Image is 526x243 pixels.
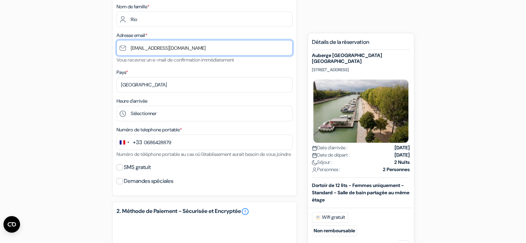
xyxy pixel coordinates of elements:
div: +33 [133,138,142,147]
input: Entrer adresse e-mail [117,40,293,56]
button: Change country, selected France (+33) [117,135,142,150]
b: Dortoir de 12 lits - Femmes uniquement - Standard - Salle de bain partagée au même étage [312,182,409,203]
input: 6 12 34 56 78 [117,134,293,150]
small: Vous recevrez un e-mail de confirmation immédiatement [117,57,234,63]
label: SMS gratuit [124,162,151,172]
h5: Auberge [GEOGRAPHIC_DATA] [GEOGRAPHIC_DATA] [312,53,410,64]
h5: 2. Méthode de Paiement - Sécurisée et Encryptée [117,207,293,216]
strong: 2 Nuits [394,159,410,166]
strong: 2 Personnes [383,166,410,173]
h5: Détails de la réservation [312,39,410,50]
label: Numéro de telephone portable [117,126,182,133]
img: calendar.svg [312,146,317,151]
img: moon.svg [312,160,317,165]
span: Date de départ : [312,151,350,159]
strong: [DATE] [395,151,410,159]
span: Wifi gratuit [312,212,348,223]
label: Heure d'arrivée [117,97,147,105]
img: free_wifi.svg [315,215,321,220]
strong: [DATE] [395,144,410,151]
button: Ouvrir le widget CMP [3,216,20,233]
label: Adresse email [117,32,147,39]
label: Nom de famille [117,3,149,10]
label: Demandes spéciales [124,176,173,186]
small: Non remboursable [312,225,357,236]
input: Entrer le nom de famille [117,11,293,27]
label: Pays [117,69,128,76]
img: calendar.svg [312,153,317,158]
span: Date d'arrivée : [312,144,348,151]
span: Séjour : [312,159,332,166]
small: Numéro de téléphone portable au cas où l'établissement aurait besoin de vous joindre [117,151,291,157]
a: error_outline [241,207,249,216]
span: Personnes : [312,166,340,173]
img: user_icon.svg [312,167,317,172]
p: [STREET_ADDRESS] [312,67,410,73]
